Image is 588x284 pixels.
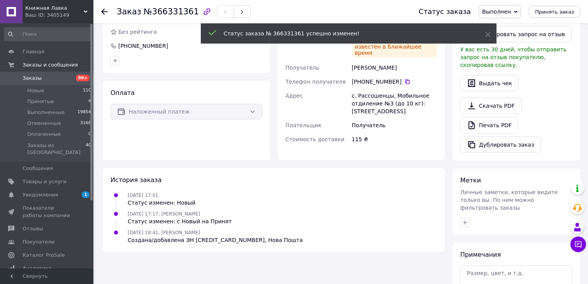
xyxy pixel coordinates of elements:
[111,176,161,184] span: История заказа
[286,79,346,85] span: Телефон получателя
[27,87,44,94] span: Новые
[101,8,107,16] div: Вернуться назад
[77,109,91,116] span: 19854
[27,98,54,105] span: Принятые
[224,30,466,37] div: Статус заказа № 366331361 успешно изменен!
[25,12,93,19] div: Ваш ID: 3405149
[460,26,572,42] button: Скопировать запрос на отзыв
[460,251,501,258] span: Примечания
[82,191,90,198] span: 1
[128,236,303,244] div: Создана/добавлена ЭН [CREDIT_CARD_NUMBER], Нова Пошта
[80,120,91,127] span: 3168
[23,252,65,259] span: Каталог ProSale
[88,98,91,105] span: 4
[111,89,135,96] span: Оплата
[460,98,521,114] a: Скачать PDF
[27,131,61,138] span: Оплаченные
[23,265,51,272] span: Аналитика
[460,75,519,91] button: Выдать чек
[88,131,91,138] span: 0
[23,225,43,232] span: Отзывы
[350,118,439,132] div: Получатель
[83,87,91,94] span: 110
[23,191,58,198] span: Уведомления
[350,61,439,75] div: [PERSON_NAME]
[86,142,91,156] span: 40
[128,193,158,198] span: [DATE] 17:01
[27,109,65,116] span: Выполненные
[23,238,54,245] span: Покупатели
[460,137,541,153] button: Дублировать заказ
[350,132,439,146] div: 115 ₴
[128,199,195,207] div: Статус изменен: Новый
[286,65,319,71] span: Получатель
[352,36,437,58] div: Статус отправления будет известен в ближайшее время
[286,93,303,99] span: Адрес
[118,29,157,35] span: Без рейтинга
[286,136,345,142] span: Стоимость доставки
[460,189,558,211] span: Личные заметки, которые видите только вы. По ним можно фильтровать заказы
[352,78,437,86] div: [PHONE_NUMBER]
[118,42,169,50] div: [PHONE_NUMBER]
[460,177,481,184] span: Метки
[23,165,53,172] span: Сообщения
[460,46,567,68] span: У вас есть 30 дней, чтобы отправить запрос на отзыв покупателю, скопировав ссылку.
[482,9,511,15] span: Выполнен
[535,9,574,15] span: Принять заказ
[23,178,67,185] span: Товары и услуги
[350,89,439,118] div: с. Рассошенцы, Мобильное отдиление №3 (до 10 кг): [STREET_ADDRESS]
[529,6,580,18] button: Принять заказ
[419,8,471,16] div: Статус заказа
[4,27,92,41] input: Поиск
[570,237,586,252] button: Чат с покупателем
[23,48,44,55] span: Главная
[128,217,232,225] div: Статус изменен: с Новый на Принят
[286,122,322,128] span: Плательщик
[76,75,90,81] span: 99+
[460,117,518,133] a: Печать PDF
[27,142,86,156] span: Заказы из [GEOGRAPHIC_DATA]
[128,230,200,235] span: [DATE] 18:41, [PERSON_NAME]
[23,61,78,68] span: Заказы и сообщения
[27,120,61,127] span: Отмененные
[23,205,72,219] span: Показатели работы компании
[23,75,42,82] span: Заказы
[128,211,200,217] span: [DATE] 17:17, [PERSON_NAME]
[144,7,199,16] span: №366331361
[25,5,84,12] span: Книжная Лавка
[117,7,141,16] span: Заказ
